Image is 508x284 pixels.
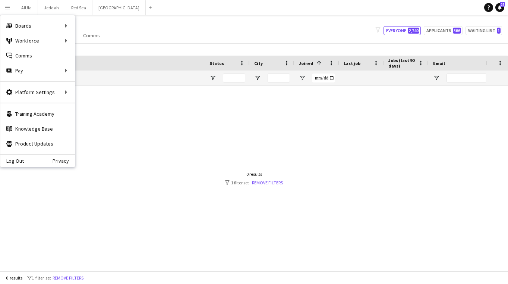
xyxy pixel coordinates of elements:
a: Log Out [0,158,24,164]
span: 566 [453,28,461,34]
button: Open Filter Menu [433,75,440,81]
span: Status [209,60,224,66]
div: Boards [0,18,75,33]
div: Workforce [0,33,75,48]
a: Remove filters [252,180,283,185]
span: Joined [299,60,313,66]
a: Training Academy [0,106,75,121]
input: Joined Filter Input [312,74,335,82]
button: [GEOGRAPHIC_DATA] [92,0,146,15]
div: 1 filter set [225,180,283,185]
button: Everyone2,740 [384,26,421,35]
span: Email [433,60,445,66]
button: Red Sea [65,0,92,15]
button: Open Filter Menu [299,75,306,81]
a: Product Updates [0,136,75,151]
button: Jeddah [38,0,65,15]
input: City Filter Input [268,74,290,82]
input: Status Filter Input [223,74,245,82]
a: Comms [0,48,75,63]
a: Knowledge Base [0,121,75,136]
button: Open Filter Menu [209,75,216,81]
span: 2,740 [408,28,419,34]
a: Comms [80,31,103,40]
span: Comms [83,32,100,39]
span: Jobs (last 90 days) [388,57,415,69]
span: City [254,60,263,66]
button: Applicants566 [424,26,463,35]
button: Waiting list1 [466,26,502,35]
span: 27 [500,2,505,7]
button: Open Filter Menu [254,75,261,81]
div: 0 results [225,171,283,177]
div: Pay [0,63,75,78]
a: 27 [495,3,504,12]
button: Remove filters [51,274,85,282]
button: AlUla [15,0,38,15]
span: Last job [344,60,360,66]
span: 1 filter set [32,275,51,281]
a: Privacy [53,158,75,164]
span: 1 [497,28,501,34]
div: Platform Settings [0,85,75,100]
